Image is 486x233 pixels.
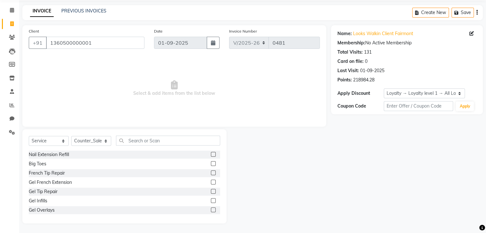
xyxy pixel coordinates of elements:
div: 218984.28 [353,77,374,83]
a: INVOICE [30,5,54,17]
div: 131 [364,49,372,56]
div: Gel Tip Repair [29,188,58,195]
button: Apply [456,101,474,111]
div: Gel Overlays [29,207,55,214]
input: Enter Offer / Coupon Code [384,101,453,111]
label: Date [154,28,163,34]
a: Looks Walkin Client Fairmont [353,30,413,37]
a: PREVIOUS INVOICES [61,8,106,14]
button: Create New [412,8,449,18]
div: 0 [365,58,367,65]
span: Select & add items from the list below [29,56,320,120]
label: Client [29,28,39,34]
div: Last Visit: [337,67,359,74]
input: Search by Name/Mobile/Email/Code [46,37,144,49]
div: No Active Membership [337,40,476,46]
div: Gel French Extension [29,179,72,186]
button: Save [451,8,474,18]
div: Gel Infills [29,198,47,204]
div: Name: [337,30,352,37]
div: Points: [337,77,352,83]
div: Membership: [337,40,365,46]
div: Card on file: [337,58,364,65]
div: Total Visits: [337,49,363,56]
div: Big Toes [29,161,46,167]
input: Search or Scan [116,136,220,146]
button: +91 [29,37,47,49]
div: Apply Discount [337,90,384,97]
div: Nail Extension Refill [29,151,69,158]
div: 01-09-2025 [360,67,384,74]
label: Invoice Number [229,28,257,34]
div: French Tip Repair [29,170,65,177]
div: Coupon Code [337,103,384,109]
